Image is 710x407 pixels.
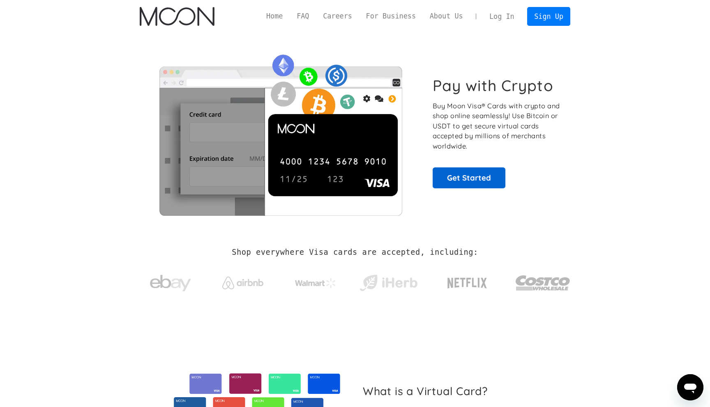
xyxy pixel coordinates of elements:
[515,268,570,298] img: Costco
[447,273,488,293] img: Netflix
[423,11,470,21] a: About Us
[140,262,201,300] a: ebay
[431,265,504,297] a: Netflix
[140,7,214,26] img: Moon Logo
[433,101,561,151] p: Buy Moon Visa® Cards with crypto and shop online seamlessly! Use Bitcoin or USDT to get secure vi...
[363,384,564,398] h2: What is a Virtual Card?
[285,270,346,292] a: Walmart
[259,11,290,21] a: Home
[295,278,336,288] img: Walmart
[290,11,316,21] a: FAQ
[433,76,553,95] h1: Pay with Crypto
[515,259,570,302] a: Costco
[527,7,570,25] a: Sign Up
[150,270,191,296] img: ebay
[358,264,419,298] a: iHerb
[212,268,274,293] a: Airbnb
[433,167,505,188] a: Get Started
[677,374,703,400] iframe: Button to launch messaging window
[482,7,521,25] a: Log In
[358,272,419,294] img: iHerb
[222,277,263,289] img: Airbnb
[316,11,359,21] a: Careers
[232,248,478,257] h2: Shop everywhere Visa cards are accepted, including:
[140,49,421,215] img: Moon Cards let you spend your crypto anywhere Visa is accepted.
[359,11,423,21] a: For Business
[140,7,214,26] a: home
